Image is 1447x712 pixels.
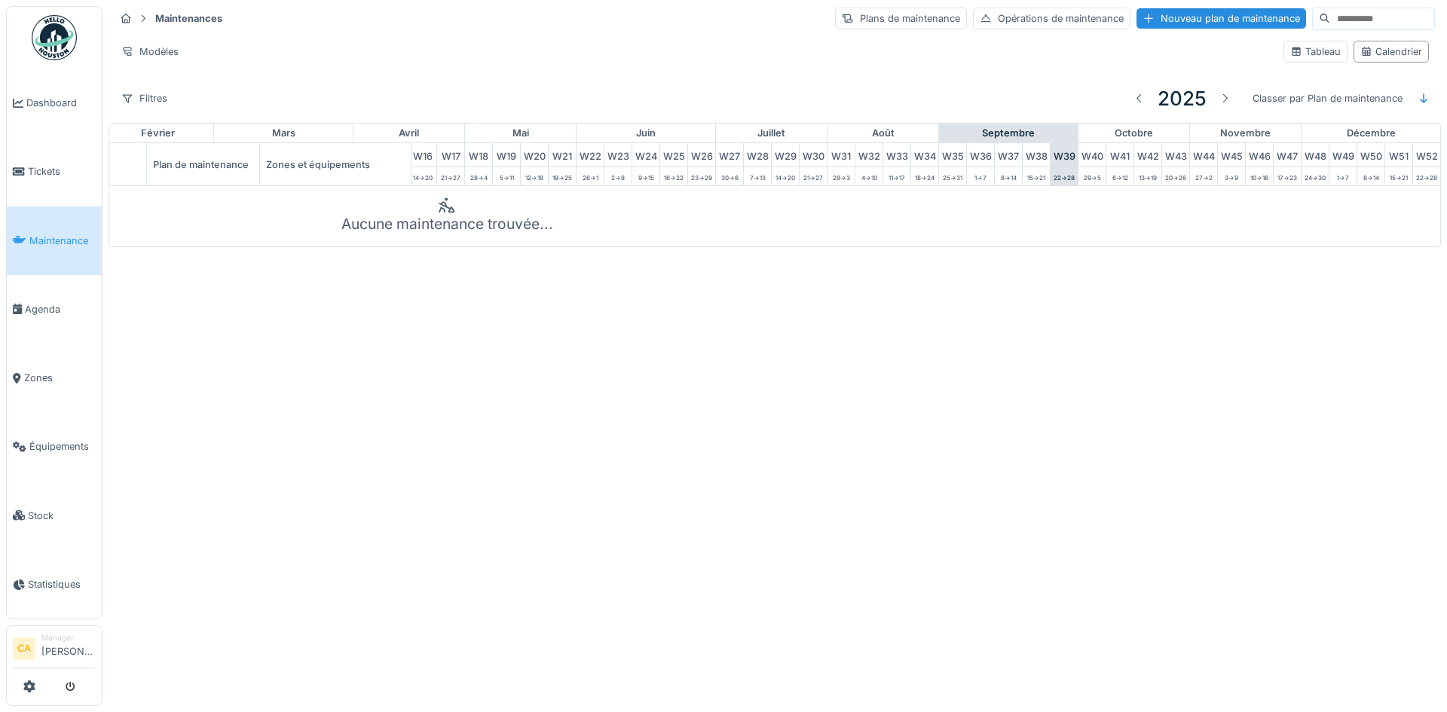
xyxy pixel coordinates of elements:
div: 6 -> 12 [1106,167,1133,185]
div: Nouveau plan de maintenance [1136,8,1306,29]
div: 5 -> 11 [493,167,520,185]
div: 22 -> 28 [1051,167,1078,185]
span: Stock [28,509,96,523]
div: W 33 [883,143,910,167]
div: 19 -> 25 [549,167,576,185]
a: Tickets [7,137,102,206]
div: 21 -> 27 [800,167,827,185]
div: W 39 [1051,143,1078,167]
div: 17 -> 23 [1274,167,1301,185]
a: Équipements [7,412,102,481]
a: Maintenance [7,206,102,275]
div: 15 -> 21 [1023,167,1050,185]
div: W 17 [437,143,464,167]
div: 25 -> 31 [939,167,966,185]
div: 14 -> 20 [409,167,436,185]
div: W 23 [604,143,632,167]
div: W 16 [409,143,436,167]
div: 18 -> 24 [911,167,938,185]
div: W 44 [1190,143,1217,167]
div: Plan de maintenance [147,143,298,185]
div: Tableau [1290,44,1341,59]
h3: 2025 [1158,87,1207,110]
div: 10 -> 16 [1246,167,1273,185]
div: W 38 [1023,143,1050,167]
div: W 40 [1078,143,1106,167]
a: CA Manager[PERSON_NAME] [13,632,96,668]
div: 2 -> 8 [604,167,632,185]
div: Manager [41,632,96,643]
div: W 19 [493,143,520,167]
div: octobre [1078,124,1189,143]
div: 28 -> 4 [465,167,492,185]
div: Aucune maintenance trouvée... [341,213,553,235]
div: W 47 [1274,143,1301,167]
div: W 20 [521,143,548,167]
div: Filtres [115,87,174,109]
div: W 29 [772,143,799,167]
div: Opérations de maintenance [973,8,1130,29]
strong: Maintenances [149,11,228,26]
div: W 21 [549,143,576,167]
a: Statistiques [7,550,102,619]
div: Plans de maintenance [835,8,967,29]
div: septembre [939,124,1078,143]
div: 20 -> 26 [1162,167,1189,185]
div: 16 -> 22 [660,167,687,185]
div: 13 -> 19 [1134,167,1161,185]
div: 27 -> 2 [1190,167,1217,185]
div: W 32 [855,143,883,167]
div: février [102,124,213,143]
div: 30 -> 6 [716,167,743,185]
div: 26 -> 1 [577,167,604,185]
div: W 28 [744,143,771,167]
div: W 41 [1106,143,1133,167]
div: juin [577,124,715,143]
div: W 30 [800,143,827,167]
div: novembre [1190,124,1301,143]
div: 14 -> 20 [772,167,799,185]
div: 23 -> 29 [688,167,715,185]
a: Dashboard [7,69,102,137]
div: W 25 [660,143,687,167]
div: 1 -> 7 [1329,167,1357,185]
div: W 46 [1246,143,1273,167]
div: Classer par Plan de maintenance [1246,87,1409,109]
div: W 37 [995,143,1022,167]
span: Dashboard [26,96,96,110]
div: W 50 [1357,143,1384,167]
div: 28 -> 3 [828,167,855,185]
div: 12 -> 18 [521,167,548,185]
a: Agenda [7,275,102,344]
div: W 18 [465,143,492,167]
div: 4 -> 10 [855,167,883,185]
li: [PERSON_NAME] [41,632,96,665]
a: Zones [7,344,102,412]
div: W 43 [1162,143,1189,167]
div: W 49 [1329,143,1357,167]
div: W 35 [939,143,966,167]
div: W 48 [1302,143,1329,167]
div: W 24 [632,143,659,167]
div: 8 -> 14 [1357,167,1384,185]
div: 3 -> 9 [1218,167,1245,185]
div: W 45 [1218,143,1245,167]
div: W 42 [1134,143,1161,167]
div: mars [214,124,353,143]
div: W 22 [577,143,604,167]
div: W 34 [911,143,938,167]
div: 1 -> 7 [967,167,994,185]
span: Tickets [28,164,96,179]
div: 9 -> 15 [632,167,659,185]
span: Agenda [25,302,96,316]
div: W 36 [967,143,994,167]
div: 22 -> 28 [1413,167,1440,185]
div: 8 -> 14 [995,167,1022,185]
div: juillet [716,124,827,143]
div: mai [465,124,576,143]
span: Statistiques [28,577,96,591]
div: Calendrier [1360,44,1422,59]
a: Stock [7,481,102,550]
div: W 27 [716,143,743,167]
div: 11 -> 17 [883,167,910,185]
